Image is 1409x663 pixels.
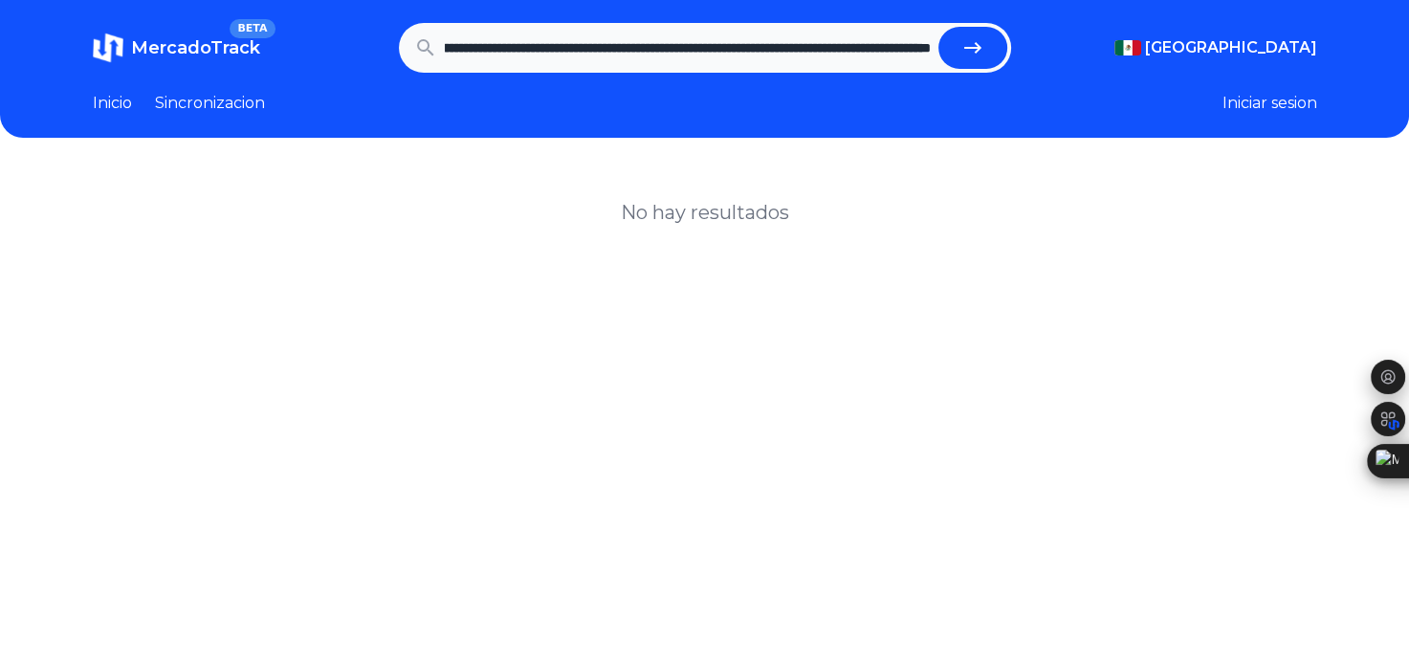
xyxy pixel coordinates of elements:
span: MercadoTrack [131,37,260,58]
span: [GEOGRAPHIC_DATA] [1145,36,1317,59]
button: [GEOGRAPHIC_DATA] [1114,36,1317,59]
a: Inicio [93,92,132,115]
img: MercadoTrack [93,33,123,63]
img: Mexico [1114,40,1141,55]
a: MercadoTrackBETA [93,33,260,63]
h1: No hay resultados [621,199,789,226]
button: Iniciar sesion [1222,92,1317,115]
a: Sincronizacion [155,92,265,115]
span: BETA [230,19,275,38]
